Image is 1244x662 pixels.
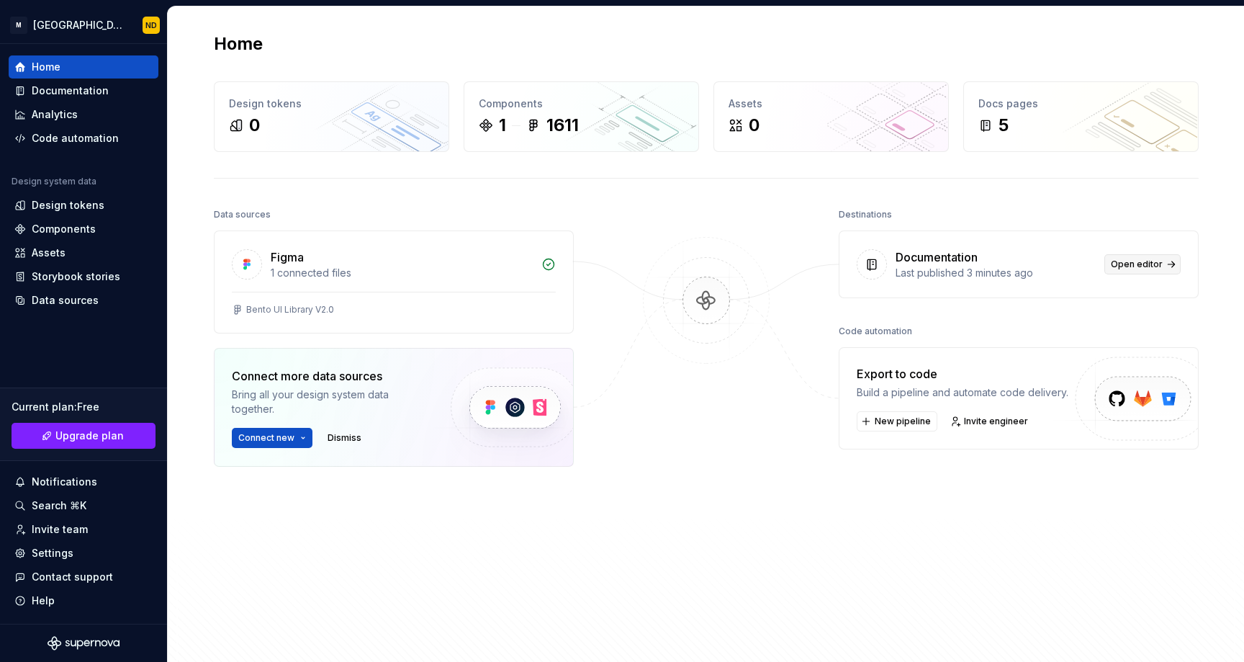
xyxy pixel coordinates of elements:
div: Last published 3 minutes ago [896,266,1096,280]
a: Figma1 connected filesBento UI Library V2.0 [214,231,574,334]
button: Contact support [9,565,158,589]
a: Design tokens [9,194,158,217]
div: Code automation [32,131,119,146]
div: Design tokens [229,97,434,111]
div: Data sources [32,293,99,308]
button: Dismiss [321,428,368,448]
div: Design system data [12,176,96,187]
div: Docs pages [978,97,1184,111]
div: Code automation [839,321,912,341]
button: Help [9,589,158,612]
h2: Home [214,32,263,55]
a: Upgrade plan [12,423,155,449]
div: Build a pipeline and automate code delivery. [857,385,1068,400]
a: Analytics [9,103,158,126]
span: Invite engineer [964,416,1028,427]
a: Assets [9,241,158,264]
div: Figma [271,249,304,266]
div: Export to code [857,365,1068,383]
div: Assets [729,97,934,111]
div: Bring all your design system data together. [232,388,426,416]
div: Contact support [32,570,113,584]
span: Dismiss [328,432,361,444]
button: M[GEOGRAPHIC_DATA]ND [3,9,164,40]
a: Assets0 [713,81,949,152]
span: New pipeline [875,416,931,427]
div: Bento UI Library V2.0 [246,304,334,316]
div: 1611 [546,114,579,137]
a: Documentation [9,79,158,102]
div: Components [479,97,684,111]
div: Documentation [896,249,978,266]
a: Storybook stories [9,265,158,288]
button: Search ⌘K [9,494,158,517]
a: Components11611 [464,81,699,152]
a: Invite engineer [946,411,1035,431]
div: Analytics [32,107,78,122]
div: 1 connected files [271,266,533,280]
a: Docs pages5 [963,81,1199,152]
div: 0 [749,114,760,137]
a: Design tokens0 [214,81,449,152]
a: Open editor [1104,254,1181,274]
div: 1 [499,114,506,137]
div: Help [32,594,55,608]
a: Invite team [9,518,158,541]
a: Home [9,55,158,79]
div: Components [32,222,96,236]
button: Connect new [232,428,312,448]
button: Notifications [9,470,158,493]
div: M [10,17,27,34]
a: Code automation [9,127,158,150]
button: New pipeline [857,411,937,431]
div: Home [32,60,60,74]
div: Connect more data sources [232,367,426,385]
div: Assets [32,246,66,260]
div: ND [145,19,157,31]
div: Settings [32,546,73,560]
div: Destinations [839,205,892,225]
a: Data sources [9,289,158,312]
div: Storybook stories [32,269,120,284]
div: Current plan : Free [12,400,155,414]
div: 0 [249,114,260,137]
div: Documentation [32,84,109,98]
div: 5 [999,114,1009,137]
a: Components [9,218,158,241]
div: Search ⌘K [32,498,86,513]
div: Data sources [214,205,271,225]
span: Open editor [1111,259,1163,270]
span: Upgrade plan [55,429,124,443]
div: [GEOGRAPHIC_DATA] [33,18,125,32]
div: Design tokens [32,198,104,213]
div: Invite team [32,522,88,537]
div: Notifications [32,475,97,489]
svg: Supernova Logo [48,636,120,650]
span: Connect new [238,432,294,444]
a: Settings [9,542,158,565]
